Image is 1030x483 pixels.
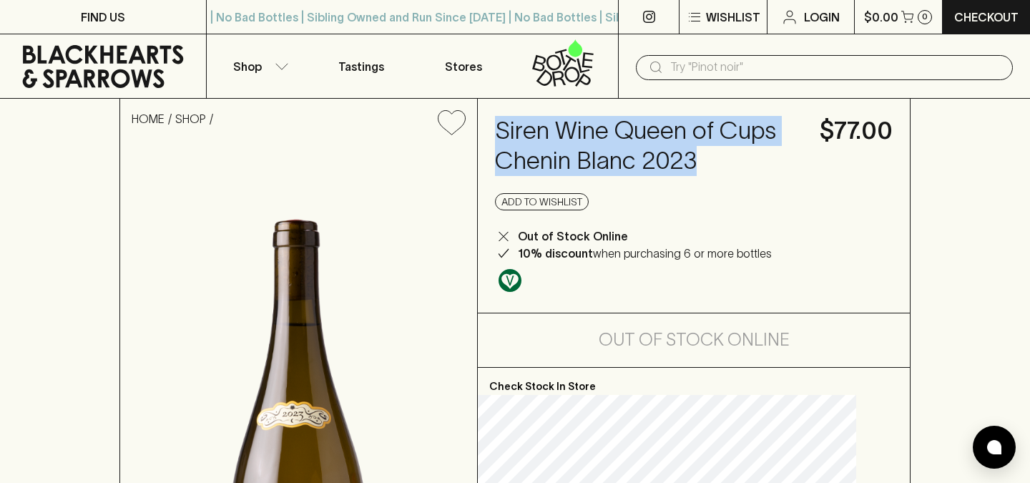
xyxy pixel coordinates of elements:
[413,34,516,98] a: Stores
[954,9,1019,26] p: Checkout
[706,9,760,26] p: Wishlist
[132,112,165,125] a: HOME
[478,368,910,395] p: Check Stock In Store
[922,13,928,21] p: 0
[207,34,310,98] button: Shop
[499,269,521,292] img: Vegan
[81,9,125,26] p: FIND US
[518,228,628,245] p: Out of Stock Online
[518,247,593,260] b: 10% discount
[495,193,589,210] button: Add to wishlist
[670,56,1001,79] input: Try "Pinot noir"
[987,440,1001,454] img: bubble-icon
[864,9,898,26] p: $0.00
[599,328,790,351] h5: Out of Stock Online
[495,265,525,296] a: Made without the use of any animal products.
[338,58,384,75] p: Tastings
[175,112,206,125] a: SHOP
[495,116,803,176] h4: Siren Wine Queen of Cups Chenin Blanc 2023
[233,58,262,75] p: Shop
[432,104,471,141] button: Add to wishlist
[804,9,840,26] p: Login
[310,34,413,98] a: Tastings
[820,116,893,146] h4: $77.00
[445,58,482,75] p: Stores
[518,245,772,262] p: when purchasing 6 or more bottles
